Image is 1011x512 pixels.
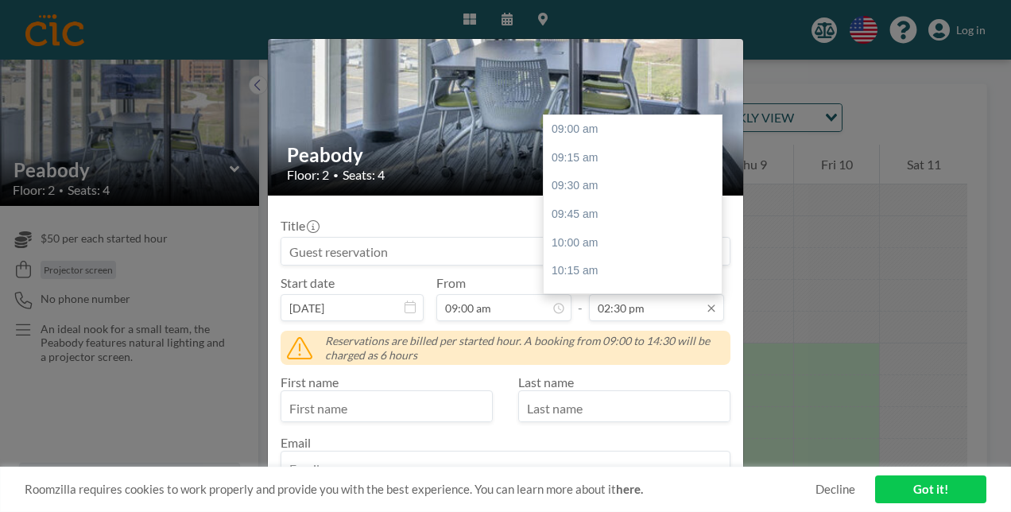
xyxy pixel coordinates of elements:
span: Reservations are billed per started hour. A booking from 09:00 to 14:30 will be charged as 6 hours [325,334,724,362]
label: From [436,275,466,291]
div: 09:45 am [544,200,730,229]
label: Last name [518,374,574,390]
a: Got it! [875,475,986,503]
label: Title [281,218,318,234]
input: Email [281,455,730,482]
label: Email [281,435,311,450]
input: Guest reservation [281,238,730,265]
label: First name [281,374,339,390]
div: 10:30 am [544,285,730,314]
input: Last name [519,394,730,421]
span: Roomzilla requires cookies to work properly and provide you with the best experience. You can lea... [25,482,815,497]
span: Floor: 2 [287,167,329,183]
div: 09:30 am [544,172,730,200]
span: - [578,281,583,316]
span: • [333,169,339,181]
input: First name [281,394,492,421]
div: 09:15 am [544,144,730,173]
a: here. [616,482,643,496]
div: 10:15 am [544,257,730,285]
a: Decline [815,482,855,497]
label: Start date [281,275,335,291]
h2: Peabody [287,143,726,167]
div: 09:00 am [544,115,730,144]
div: 10:00 am [544,229,730,258]
span: Seats: 4 [343,167,385,183]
